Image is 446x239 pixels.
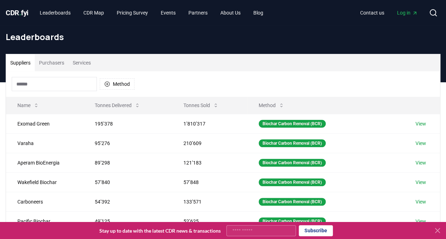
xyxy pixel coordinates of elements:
[35,54,68,71] button: Purchasers
[415,140,426,147] a: View
[172,114,247,133] td: 1’810’317
[6,8,28,18] a: CDR.fyi
[172,153,247,172] td: 121’183
[6,133,83,153] td: Varaha
[89,98,146,112] button: Tonnes Delivered
[6,192,83,211] td: Carboneers
[259,120,326,128] div: Biochar Carbon Removal (BCR)
[259,217,326,225] div: Biochar Carbon Removal (BCR)
[259,159,326,167] div: Biochar Carbon Removal (BCR)
[172,211,247,231] td: 52’625
[111,6,154,19] a: Pricing Survey
[172,172,247,192] td: 57’848
[172,192,247,211] td: 133’571
[34,6,269,19] nav: Main
[6,172,83,192] td: Wakefield Biochar
[6,211,83,231] td: Pacific Biochar
[415,218,426,225] a: View
[415,198,426,205] a: View
[248,6,269,19] a: Blog
[178,98,224,112] button: Tonnes Sold
[12,98,45,112] button: Name
[83,192,172,211] td: 54’392
[100,78,134,90] button: Method
[415,120,426,127] a: View
[6,54,35,71] button: Suppliers
[155,6,181,19] a: Events
[6,153,83,172] td: Aperam BioEnergia
[6,114,83,133] td: Exomad Green
[83,211,172,231] td: 49’125
[415,159,426,166] a: View
[253,98,290,112] button: Method
[259,139,326,147] div: Biochar Carbon Removal (BCR)
[354,6,423,19] nav: Main
[6,31,440,43] h1: Leaderboards
[83,133,172,153] td: 95’276
[259,178,326,186] div: Biochar Carbon Removal (BCR)
[83,114,172,133] td: 195’378
[391,6,423,19] a: Log in
[83,172,172,192] td: 57’840
[215,6,246,19] a: About Us
[354,6,390,19] a: Contact us
[6,9,28,17] span: CDR fyi
[34,6,76,19] a: Leaderboards
[397,9,418,16] span: Log in
[83,153,172,172] td: 89’298
[415,179,426,186] a: View
[259,198,326,206] div: Biochar Carbon Removal (BCR)
[68,54,95,71] button: Services
[19,9,21,17] span: .
[183,6,213,19] a: Partners
[78,6,110,19] a: CDR Map
[172,133,247,153] td: 210’609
